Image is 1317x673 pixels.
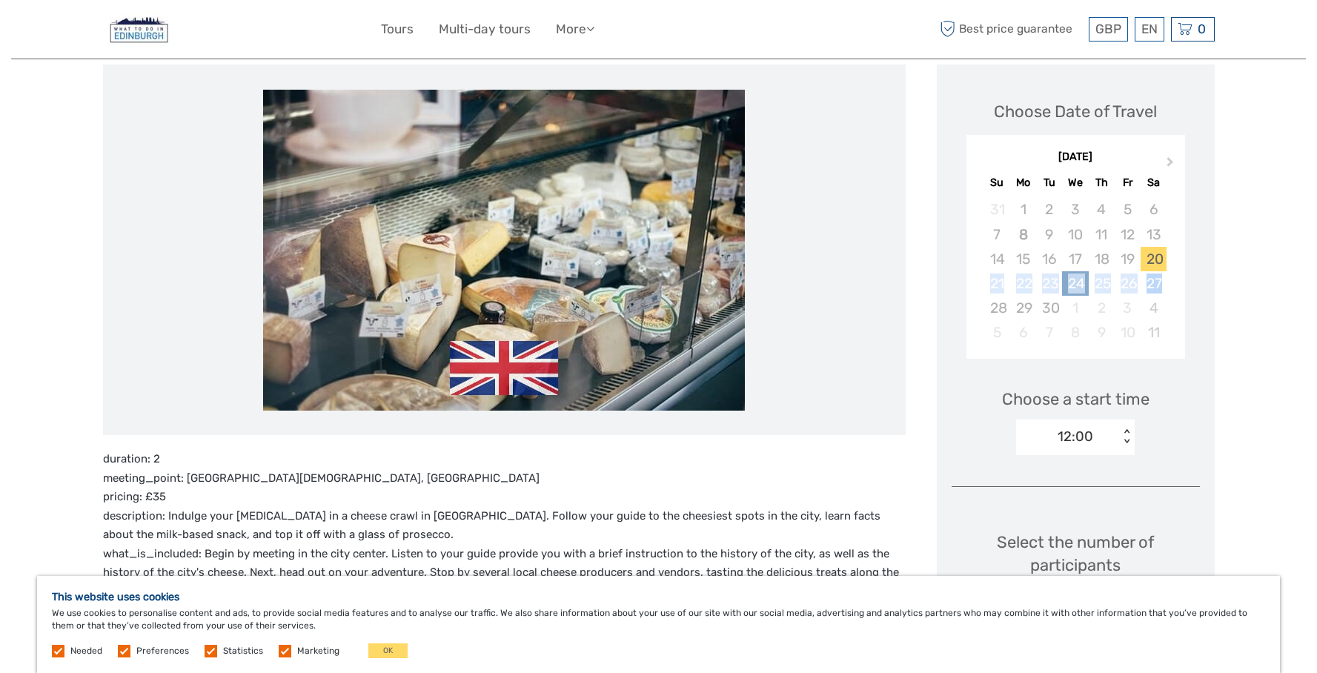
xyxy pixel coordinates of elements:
[103,450,906,620] p: duration: 2 meeting_point: [GEOGRAPHIC_DATA][DEMOGRAPHIC_DATA], [GEOGRAPHIC_DATA] pricing: £35 de...
[170,23,188,41] button: Open LiveChat chat widget
[1010,197,1036,222] div: Not available Monday, September 1st, 2025
[37,576,1280,673] div: We use cookies to personalise content and ads, to provide social media features and to analyse ou...
[263,90,745,411] img: e3a392b83de74a2fab2bef56ea09c0d0_main_slider.jpg
[1135,17,1164,42] div: EN
[1141,271,1167,296] div: Choose Saturday, September 27th, 2025
[1089,247,1115,271] div: Not available Thursday, September 18th, 2025
[994,100,1157,123] div: Choose Date of Travel
[1115,271,1141,296] div: Not available Friday, September 26th, 2025
[1195,21,1208,36] span: 0
[937,17,1085,42] span: Best price guarantee
[1002,388,1150,411] span: Choose a start time
[1062,320,1088,345] div: Not available Wednesday, October 8th, 2025
[1095,21,1121,36] span: GBP
[966,150,1185,165] div: [DATE]
[1010,320,1036,345] div: Not available Monday, October 6th, 2025
[1141,247,1167,271] div: Choose Saturday, September 20th, 2025
[1036,173,1062,193] div: Tu
[1115,173,1141,193] div: Fr
[1089,296,1115,320] div: Not available Thursday, October 2nd, 2025
[1010,271,1036,296] div: Not available Monday, September 22nd, 2025
[1089,320,1115,345] div: Not available Thursday, October 9th, 2025
[1036,247,1062,271] div: Not available Tuesday, September 16th, 2025
[1121,429,1133,445] div: < >
[1062,296,1088,320] div: Not available Wednesday, October 1st, 2025
[1010,173,1036,193] div: Mo
[1062,247,1088,271] div: Not available Wednesday, September 17th, 2025
[1089,173,1115,193] div: Th
[70,645,102,657] label: Needed
[984,271,1010,296] div: Not available Sunday, September 21st, 2025
[1062,271,1088,296] div: Not available Wednesday, September 24th, 2025
[1115,222,1141,247] div: Not available Friday, September 12th, 2025
[1036,222,1062,247] div: Not available Tuesday, September 9th, 2025
[1141,197,1167,222] div: Not available Saturday, September 6th, 2025
[223,645,263,657] label: Statistics
[984,173,1010,193] div: Su
[52,591,1265,603] h5: This website uses cookies
[1010,296,1036,320] div: Not available Monday, September 29th, 2025
[297,645,339,657] label: Marketing
[1036,197,1062,222] div: Not available Tuesday, September 2nd, 2025
[1062,222,1088,247] div: Not available Wednesday, September 10th, 2025
[1010,222,1036,247] div: Not available Monday, September 8th, 2025
[1062,197,1088,222] div: Not available Wednesday, September 3rd, 2025
[1141,222,1167,247] div: Not available Saturday, September 13th, 2025
[1160,153,1184,177] button: Next Month
[1141,296,1167,320] div: Choose Saturday, October 4th, 2025
[1036,320,1062,345] div: Not available Tuesday, October 7th, 2025
[1036,296,1062,320] div: Not available Tuesday, September 30th, 2025
[984,222,1010,247] div: Not available Sunday, September 7th, 2025
[1058,427,1093,446] div: 12:00
[439,19,531,40] a: Multi-day tours
[381,19,414,40] a: Tours
[1062,173,1088,193] div: We
[1010,247,1036,271] div: Not available Monday, September 15th, 2025
[984,247,1010,271] div: Not available Sunday, September 14th, 2025
[952,531,1200,598] div: Select the number of participants
[1089,197,1115,222] div: Not available Thursday, September 4th, 2025
[21,26,167,38] p: We're away right now. Please check back later!
[984,296,1010,320] div: Not available Sunday, September 28th, 2025
[1089,222,1115,247] div: Not available Thursday, September 11th, 2025
[1141,320,1167,345] div: Choose Saturday, October 11th, 2025
[556,19,594,40] a: More
[1036,271,1062,296] div: Not available Tuesday, September 23rd, 2025
[136,645,189,657] label: Preferences
[103,11,176,47] img: What to do in Edinburgh
[1115,197,1141,222] div: Not available Friday, September 5th, 2025
[1115,247,1141,271] div: Not available Friday, September 19th, 2025
[368,643,408,658] button: OK
[984,320,1010,345] div: Not available Sunday, October 5th, 2025
[971,197,1180,345] div: month 2025-09
[1089,271,1115,296] div: Not available Thursday, September 25th, 2025
[1115,296,1141,320] div: Not available Friday, October 3rd, 2025
[1141,173,1167,193] div: Sa
[984,197,1010,222] div: Not available Sunday, August 31st, 2025
[1115,320,1141,345] div: Not available Friday, October 10th, 2025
